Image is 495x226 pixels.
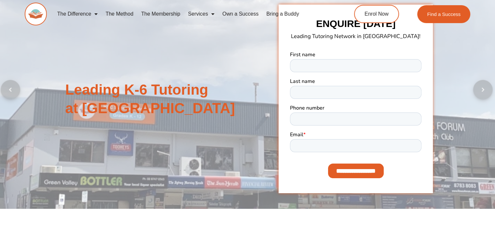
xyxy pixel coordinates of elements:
a: Bring a Buddy [262,7,303,21]
iframe: Chat Widget [387,153,495,226]
p: Leading Tutoring Network in [GEOGRAPHIC_DATA]! [277,31,434,42]
iframe: Form 0 [290,51,421,184]
a: Enrol Now [354,5,399,23]
nav: Menu [53,7,329,21]
a: The Membership [137,7,184,21]
a: Services [184,7,218,21]
span: Find a Success [427,12,461,17]
span: Enrol Now [364,11,389,17]
a: Own a Success [218,7,262,21]
a: Find a Success [417,5,470,23]
a: The Difference [53,7,102,21]
h2: Leading K-6 Tutoring at [GEOGRAPHIC_DATA] [65,80,276,117]
a: The Method [102,7,137,21]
